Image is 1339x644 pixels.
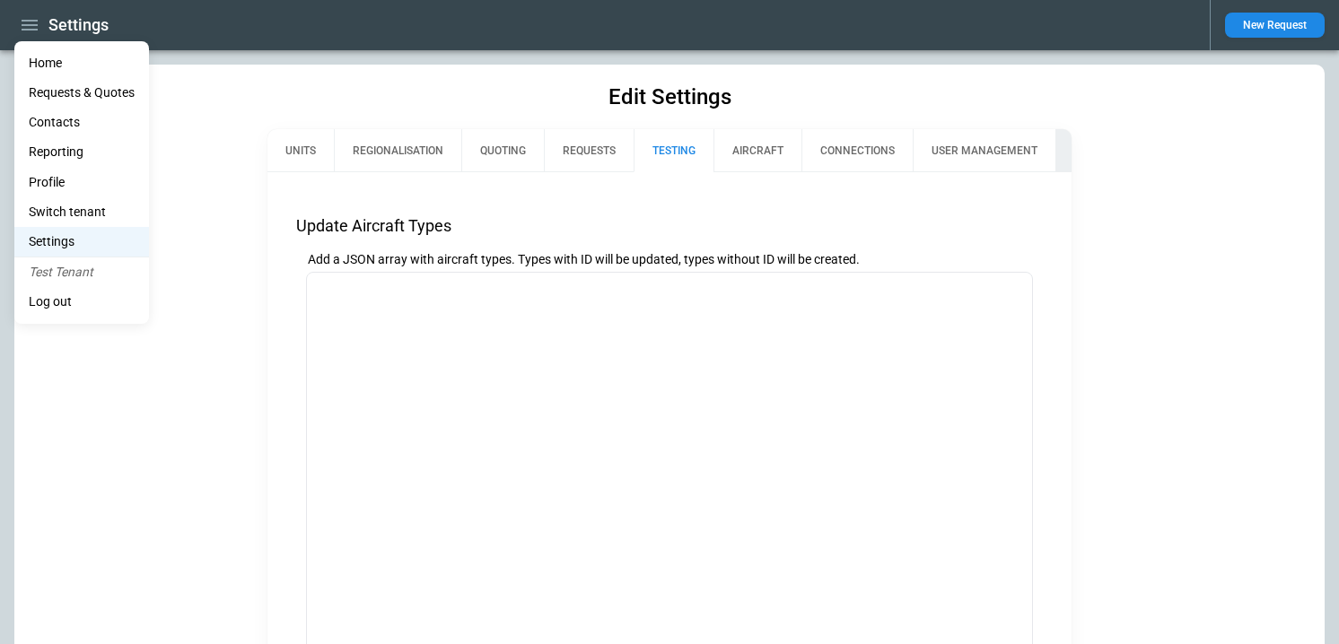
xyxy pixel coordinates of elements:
li: Test Tenant [14,257,149,287]
li: Log out [14,287,149,317]
a: Requests & Quotes [14,78,149,108]
a: Settings [14,227,149,257]
li: Switch tenant [14,197,149,227]
a: Contacts [14,108,149,137]
a: Profile [14,168,149,197]
a: Reporting [14,137,149,167]
a: Home [14,48,149,78]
